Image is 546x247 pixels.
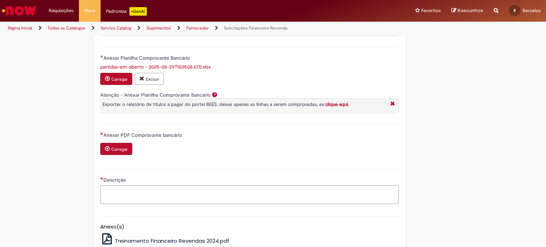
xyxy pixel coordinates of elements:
span: Requisições [49,7,74,14]
button: Carregar anexo de Anexar Planilha Comprovante Bancário Required [100,73,132,85]
textarea: Descrição [100,185,399,204]
a: Service Catalog [101,25,131,31]
small: Carregar [111,146,128,152]
button: Carregar anexo de Anexar PDF Comprovante bancário Required [100,143,132,155]
i: Fechar More information Por question_atencao_comprovante_bancario [389,101,397,108]
span: Barcelos [523,7,541,14]
span: Favoritos [421,7,441,14]
p: +GenAi [129,7,147,16]
a: Todos os Catálogos [48,25,85,31]
span: Necessários [100,132,103,135]
ul: Trilhas de página [5,22,359,35]
span: Anexar PDF Comprovante bancário [103,132,183,138]
button: Excluir anexo partidas-em-aberto - 2025-08-29T102508.670.xlsx [135,73,164,85]
img: ServiceNow [1,4,37,18]
span: Obrigatório Preenchido [100,55,103,58]
span: Necessários [100,177,103,180]
span: Anexar Planilha Comprovante Bancário [103,55,191,61]
div: Padroniza [106,7,147,16]
a: Download de partidas-em-aberto - 2025-08-29T102508.670.xlsx [100,64,211,70]
span: Treinamento Financeiro Revendas 2024.pdf [115,237,229,245]
a: Fornecedor [186,25,209,31]
span: More [84,7,95,14]
span: Exportar o relatório de títulos a pagar do portal BEES, deixar apenas as linhas a serem comprovad... [102,101,349,107]
a: clique aqui. [325,101,349,107]
span: Descrição [103,177,127,183]
a: Suprimentos [146,25,171,31]
span: Ajuda para Atenção - Anexar Planilha Comprovante Bancário [210,92,219,97]
a: Treinamento Financeiro Revendas 2024.pdf [100,237,230,245]
h5: Anexo(s) [100,224,399,230]
a: Solicitações Financeiro Revenda [224,25,287,31]
span: Rascunhos [457,7,483,14]
label: Atenção - Anexar Planilha Comprovante Bancário [100,92,210,98]
span: B [514,8,516,13]
small: Excluir [146,76,159,82]
a: Página inicial [8,25,32,31]
a: Rascunhos [451,7,483,14]
small: Carregar [111,76,128,82]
